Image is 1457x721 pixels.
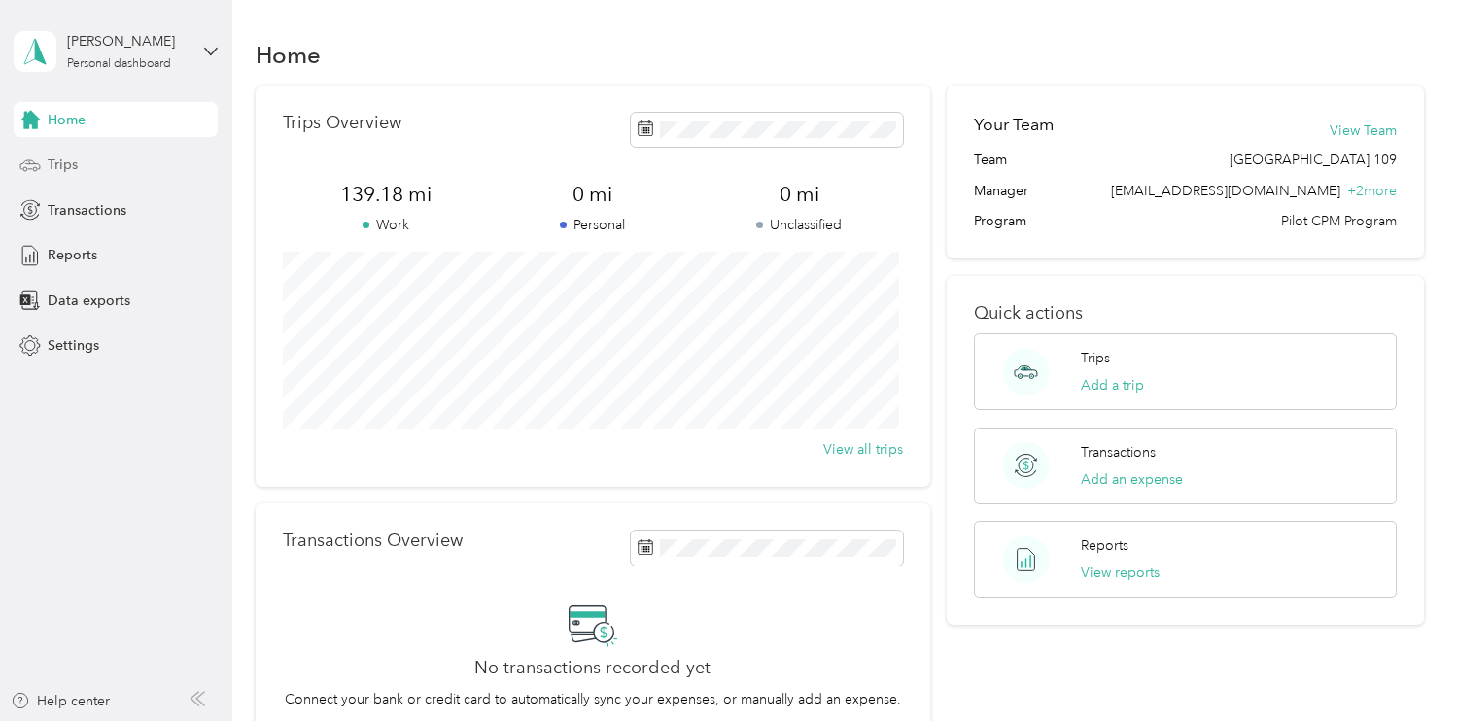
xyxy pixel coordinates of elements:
span: Settings [48,335,99,356]
button: View all trips [823,439,903,460]
span: Transactions [48,200,126,221]
span: Data exports [48,291,130,311]
span: Home [48,110,86,130]
p: Connect your bank or credit card to automatically sync your expenses, or manually add an expense. [285,689,901,709]
button: Add an expense [1081,469,1183,490]
span: [EMAIL_ADDRESS][DOMAIN_NAME] [1111,183,1340,199]
p: Transactions Overview [283,531,463,551]
p: Personal [490,215,697,235]
span: 139.18 mi [283,181,490,208]
p: Trips Overview [283,113,401,133]
span: Team [974,150,1007,170]
h2: Your Team [974,113,1054,137]
span: [GEOGRAPHIC_DATA] 109 [1230,150,1397,170]
iframe: Everlance-gr Chat Button Frame [1348,612,1457,721]
p: Trips [1081,348,1110,368]
button: Help center [11,691,110,711]
p: Work [283,215,490,235]
span: 0 mi [490,181,697,208]
span: Pilot CPM Program [1281,211,1397,231]
h2: No transactions recorded yet [474,658,711,678]
h1: Home [256,45,321,65]
div: Personal dashboard [67,58,171,70]
p: Quick actions [974,303,1396,324]
span: Program [974,211,1026,231]
p: Reports [1081,535,1128,556]
span: Manager [974,181,1028,201]
button: Add a trip [1081,375,1144,395]
span: + 2 more [1347,183,1397,199]
div: [PERSON_NAME] [67,31,189,51]
p: Unclassified [696,215,903,235]
span: 0 mi [696,181,903,208]
span: Reports [48,245,97,265]
p: Transactions [1081,442,1156,463]
span: Trips [48,154,78,175]
button: View Team [1330,120,1397,141]
button: View reports [1081,563,1160,583]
